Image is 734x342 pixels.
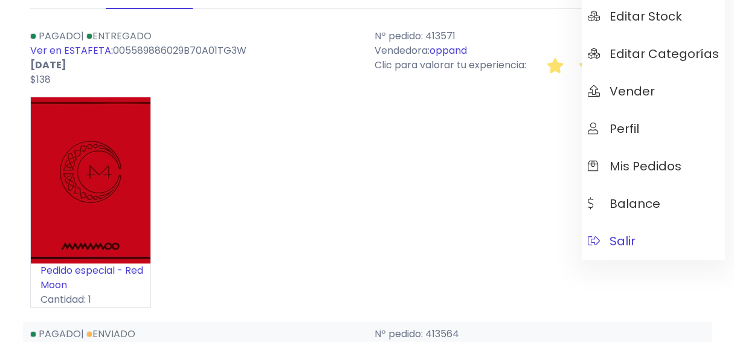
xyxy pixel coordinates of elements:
a: Balance [582,185,725,222]
span: $138 [30,73,51,86]
a: Pedido especial - Red Moon [40,263,143,292]
a: oppand [430,44,467,57]
a: Salir [582,222,725,260]
span: Editar Stock [588,10,682,23]
p: [DATE] [30,58,360,73]
span: Mis pedidos [588,160,681,173]
img: small_1756419779097.webp [31,97,150,263]
span: Perfil [588,122,639,135]
a: Enviado [86,327,135,341]
div: | 005589886029B70A01TG3W [23,29,367,87]
a: Ver en ESTAFETA: [30,44,113,57]
p: Cantidad: 1 [31,292,150,307]
span: Balance [588,197,660,210]
span: Pagado [39,29,81,43]
span: Pagado [39,327,81,341]
span: Editar Categorías [588,47,719,60]
a: Perfil [582,110,725,147]
a: Editar Categorías [582,35,725,73]
a: Mis pedidos [582,147,725,185]
span: Clic para valorar tu experiencia: [375,58,526,72]
p: Nº pedido: 413571 [375,29,704,44]
span: Salir [588,234,636,248]
span: Vender [588,85,655,98]
a: Vender [582,73,725,110]
p: Vendedora: [375,44,704,58]
a: Entregado [86,29,152,43]
p: Nº pedido: 413564 [375,327,704,341]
